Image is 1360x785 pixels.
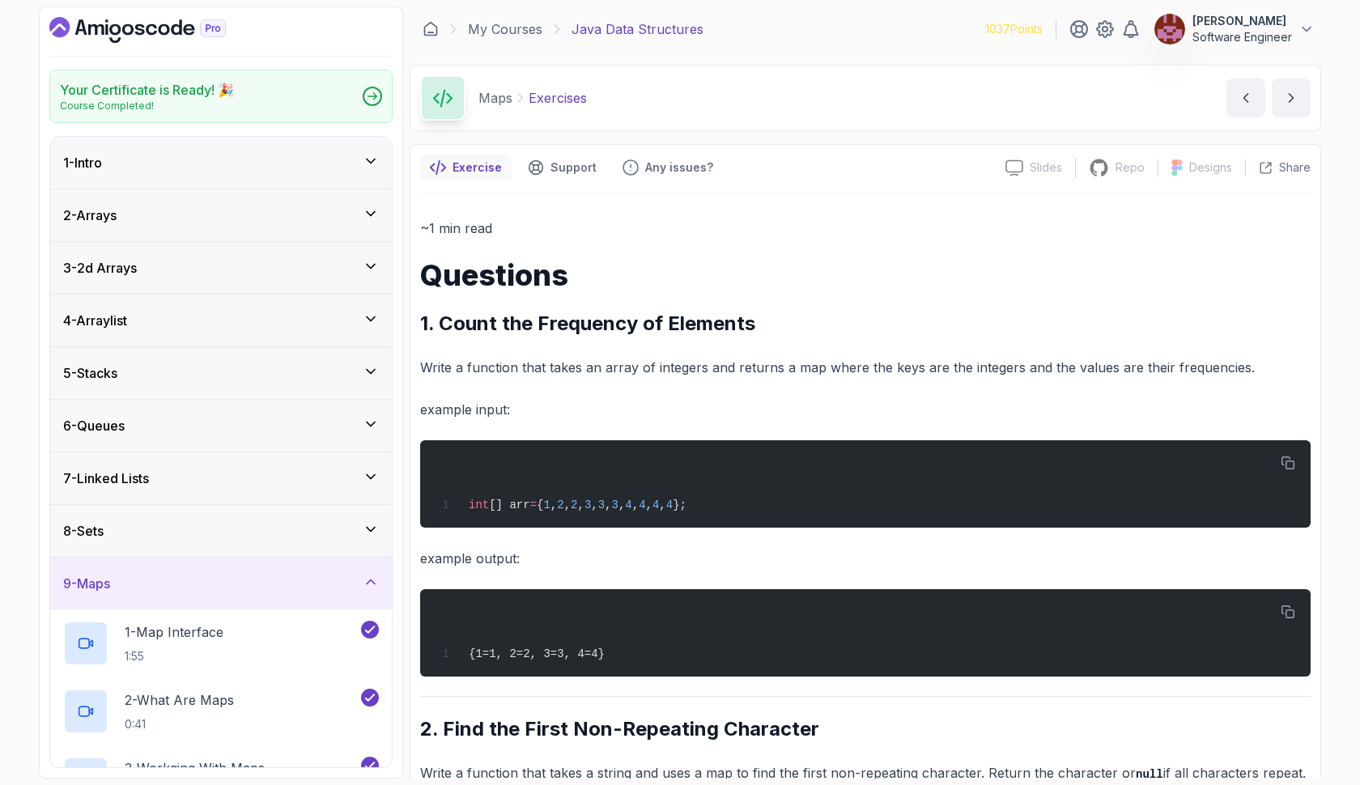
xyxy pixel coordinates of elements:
p: Maps [478,88,512,108]
h3: 4 - Arraylist [63,311,127,330]
p: ~1 min read [420,217,1311,240]
p: Write a function that takes an array of integers and returns a map where the keys are the integer... [420,356,1311,379]
p: example input: [420,398,1311,421]
p: Designs [1189,159,1232,176]
button: Share [1245,159,1311,176]
button: user profile image[PERSON_NAME]Software Engineer [1154,13,1315,45]
span: 2 [557,499,563,511]
h3: 6 - Queues [63,416,125,435]
p: Software Engineer [1192,29,1292,45]
button: 4-Arraylist [50,295,392,346]
button: Support button [518,155,606,180]
h3: 1 - Intro [63,153,102,172]
p: 1037 Points [985,21,1043,37]
h1: Questions [420,259,1311,291]
p: [PERSON_NAME] [1192,13,1292,29]
span: int [469,499,489,511]
span: 1 [543,499,550,511]
span: }; [673,499,686,511]
p: 0:41 [125,716,234,732]
p: Write a function that takes a string and uses a map to find the first non-repeating character. Re... [420,762,1311,785]
button: 1-Intro [50,137,392,189]
button: 3-2d Arrays [50,242,392,294]
span: , [646,499,652,511]
a: Your Certificate is Ready! 🎉Course Completed! [49,70,393,123]
span: 4 [652,499,659,511]
a: My Courses [468,19,542,39]
span: , [632,499,639,511]
span: , [605,499,611,511]
button: notes button [420,155,512,180]
span: 4 [666,499,673,511]
span: , [591,499,597,511]
button: 2-Arrays [50,189,392,241]
button: 9-Maps [50,558,392,609]
span: , [659,499,665,511]
h3: 3 - 2d Arrays [63,258,137,278]
h2: 1. Count the Frequency of Elements [420,311,1311,337]
button: 1-Map Interface1:55 [63,621,379,666]
h2: Your Certificate is Ready! 🎉 [60,80,234,100]
button: Feedback button [613,155,723,180]
a: Dashboard [423,21,439,37]
p: 1:55 [125,648,223,664]
code: null [1136,768,1163,781]
span: , [550,499,557,511]
p: Java Data Structures [572,19,703,39]
p: Repo [1116,159,1145,176]
p: Support [550,159,597,176]
span: , [618,499,625,511]
button: 7-Linked Lists [50,452,392,504]
h3: 5 - Stacks [63,363,117,383]
h3: 8 - Sets [63,521,104,541]
button: 2-What Are Maps0:41 [63,689,379,734]
p: 2 - What Are Maps [125,690,234,710]
h2: 2. Find the First Non-Repeating Character [420,716,1311,742]
span: 3 [612,499,618,511]
p: example output: [420,547,1311,570]
p: Exercises [529,88,587,108]
h3: 7 - Linked Lists [63,469,149,488]
p: Course Completed! [60,100,234,112]
a: Dashboard [49,17,263,43]
button: 8-Sets [50,505,392,557]
p: Exercise [453,159,502,176]
span: 4 [639,499,645,511]
span: 3 [598,499,605,511]
span: { [537,499,543,511]
p: Share [1279,159,1311,176]
span: {1=1, 2=2, 3=3, 4=4} [469,647,605,660]
button: previous content [1226,78,1265,117]
p: 1 - Map Interface [125,622,223,642]
h3: 9 - Maps [63,574,110,593]
p: Any issues? [645,159,713,176]
button: 5-Stacks [50,347,392,399]
span: [] arr [489,499,529,511]
span: 3 [584,499,591,511]
h3: 2 - Arrays [63,206,117,225]
img: user profile image [1154,14,1185,45]
p: 3 - Workging With Maps [125,758,265,778]
span: , [564,499,571,511]
p: Slides [1030,159,1062,176]
button: 6-Queues [50,400,392,452]
span: 4 [625,499,631,511]
span: 2 [571,499,577,511]
button: next content [1272,78,1311,117]
span: , [577,499,584,511]
span: = [530,499,537,511]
